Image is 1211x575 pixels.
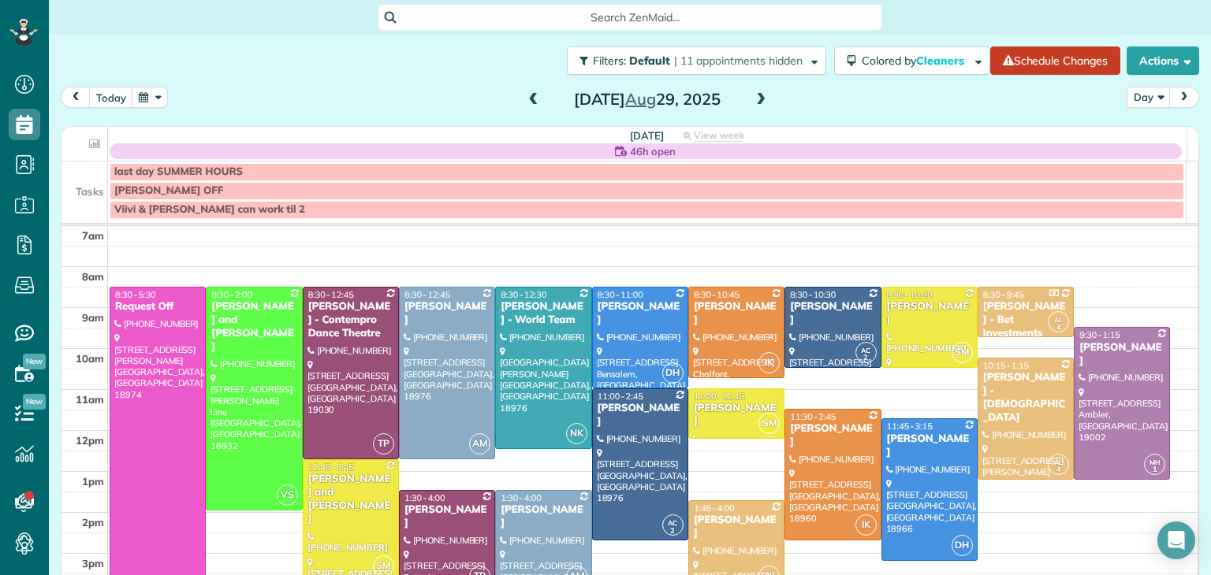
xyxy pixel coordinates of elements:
[593,54,626,68] span: Filters:
[501,492,542,503] span: 1:30 - 4:00
[629,54,671,68] span: Default
[501,289,546,300] span: 8:30 - 12:30
[307,473,394,526] div: [PERSON_NAME] and [PERSON_NAME]
[1127,87,1171,108] button: Day
[886,300,973,327] div: [PERSON_NAME]
[114,165,243,178] span: last day SUMMER HOURS
[373,433,394,454] span: TP
[789,300,876,327] div: [PERSON_NAME]
[1145,462,1164,477] small: 1
[983,360,1029,371] span: 10:15 - 1:15
[114,203,305,216] span: Viivi & [PERSON_NAME] can work til 2
[916,54,967,68] span: Cleaners
[861,346,870,354] span: AC
[1079,341,1165,368] div: [PERSON_NAME]
[598,289,643,300] span: 8:30 - 11:00
[789,422,876,449] div: [PERSON_NAME]
[61,87,91,108] button: prev
[114,300,201,313] div: Request Off
[758,352,780,373] span: IK
[76,393,104,406] span: 11am
[82,270,104,283] span: 8am
[404,300,490,327] div: [PERSON_NAME]
[1049,462,1068,477] small: 4
[89,87,133,108] button: today
[625,89,656,109] span: Aug
[1127,46,1199,75] button: Actions
[952,535,973,556] span: DH
[790,411,836,422] span: 11:30 - 2:45
[694,129,744,142] span: View week
[404,289,450,300] span: 8:30 - 12:45
[115,289,156,300] span: 8:30 - 5:30
[674,54,803,68] span: | 11 appointments hidden
[82,311,104,324] span: 9am
[1150,458,1161,466] span: MH
[1079,329,1120,340] span: 9:30 - 1:15
[307,300,394,340] div: [PERSON_NAME] - Contempro Dance Theatre
[694,391,745,402] span: 11:00 - 12:15
[982,300,1069,340] div: [PERSON_NAME] - Bet Investments
[597,300,684,327] div: [PERSON_NAME]
[549,91,746,108] h2: [DATE] 29, 2025
[567,46,826,75] button: Filters: Default | 11 appointments hidden
[308,289,354,300] span: 8:30 - 12:45
[862,54,970,68] span: Colored by
[308,462,354,473] span: 12:45 - 3:45
[211,289,252,300] span: 8:30 - 2:00
[694,503,735,514] span: 1:45 - 4:00
[630,143,676,159] span: 46h open
[597,402,684,428] div: [PERSON_NAME]
[76,434,104,447] span: 12pm
[887,289,933,300] span: 8:30 - 10:30
[598,391,643,402] span: 11:00 - 2:45
[211,300,297,354] div: [PERSON_NAME] and [PERSON_NAME]
[559,46,826,75] a: Filters: Default | 11 appointments hidden
[694,289,740,300] span: 8:30 - 10:45
[404,503,490,530] div: [PERSON_NAME]
[1169,87,1199,108] button: next
[663,524,683,539] small: 2
[1054,315,1063,324] span: AL
[952,342,973,363] span: SM
[856,351,876,365] small: 2
[82,557,104,569] span: 3pm
[469,433,490,454] span: AM
[566,423,587,444] span: NK
[1157,521,1195,559] div: Open Intercom Messenger
[500,300,587,327] div: [PERSON_NAME] - World Team
[790,289,836,300] span: 8:30 - 10:30
[662,362,684,384] span: DH
[82,229,104,242] span: 7am
[982,371,1069,425] div: [PERSON_NAME] - [DEMOGRAPHIC_DATA]
[855,514,877,536] span: IK
[277,484,298,506] span: VS
[1054,458,1063,466] span: AL
[886,432,973,459] div: [PERSON_NAME]
[23,394,46,410] span: New
[404,492,445,503] span: 1:30 - 4:00
[834,46,990,75] button: Colored byCleaners
[76,352,104,365] span: 10am
[758,413,780,434] span: SM
[500,503,587,530] div: [PERSON_NAME]
[693,300,780,327] div: [PERSON_NAME]
[668,518,677,527] span: AC
[82,516,104,529] span: 2pm
[887,421,933,432] span: 11:45 - 3:15
[114,184,223,197] span: [PERSON_NAME] OFF
[1049,321,1068,336] small: 4
[693,514,780,540] div: [PERSON_NAME]
[82,475,104,488] span: 1pm
[630,129,664,142] span: [DATE]
[23,354,46,369] span: New
[693,402,780,428] div: [PERSON_NAME]
[990,46,1120,75] a: Schedule Changes
[983,289,1024,300] span: 8:30 - 9:45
